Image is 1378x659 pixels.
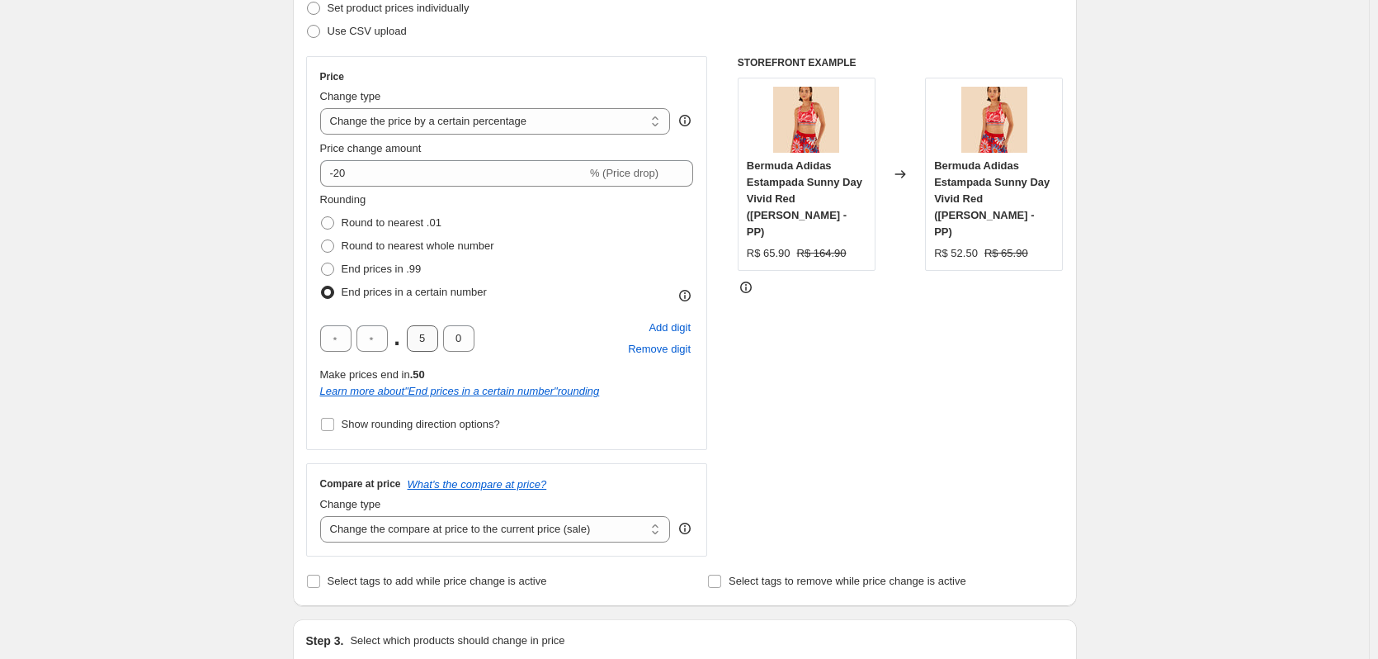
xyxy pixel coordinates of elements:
[342,286,487,298] span: End prices in a certain number
[443,325,474,352] input: ﹡
[773,87,839,153] img: 317441_0700_1-BERMUDA-ADIDAS-ESTAMPADA-SUNNY-DAY-VIVID-RED_80x.jpg
[320,325,352,352] input: ﹡
[320,142,422,154] span: Price change amount
[961,87,1027,153] img: 317441_0700_1-BERMUDA-ADIDAS-ESTAMPADA-SUNNY-DAY-VIVID-RED_80x.jpg
[393,325,402,352] span: .
[342,216,441,229] span: Round to nearest .01
[747,159,862,238] span: Bermuda Adidas Estampada Sunny Day Vivid Red ([PERSON_NAME] - PP)
[320,368,425,381] span: Make prices end in
[328,2,470,14] span: Set product prices individually
[649,320,691,336] span: Add digit
[407,325,438,352] input: ﹡
[320,160,587,187] input: -15
[729,575,966,587] span: Select tags to remove while price change is active
[320,477,401,491] h3: Compare at price
[646,317,693,339] button: Add placeholder
[408,478,547,491] button: What's the compare at price?
[320,385,600,397] i: Learn more about " End prices in a certain number " rounding
[934,159,1050,238] span: Bermuda Adidas Estampada Sunny Day Vivid Red ([PERSON_NAME] - PP)
[677,112,693,129] div: help
[320,498,381,510] span: Change type
[342,239,494,252] span: Round to nearest whole number
[320,385,600,397] a: Learn more about"End prices in a certain number"rounding
[747,245,790,262] div: R$ 65.90
[934,245,978,262] div: R$ 52.50
[342,418,500,430] span: Show rounding direction options?
[328,575,547,587] span: Select tags to add while price change is active
[356,325,388,352] input: ﹡
[320,90,381,102] span: Change type
[306,633,344,649] h2: Step 3.
[738,56,1064,69] h6: STOREFRONT EXAMPLE
[797,245,847,262] strike: R$ 164.90
[342,263,422,275] span: End prices in .99
[410,368,425,381] b: .50
[328,25,407,37] span: Use CSV upload
[350,633,564,649] p: Select which products should change in price
[320,193,366,206] span: Rounding
[677,520,693,537] div: help
[625,339,693,360] button: Remove placeholder
[628,341,691,358] span: Remove digit
[984,245,1028,262] strike: R$ 65.90
[320,70,344,83] h3: Price
[590,167,658,179] span: % (Price drop)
